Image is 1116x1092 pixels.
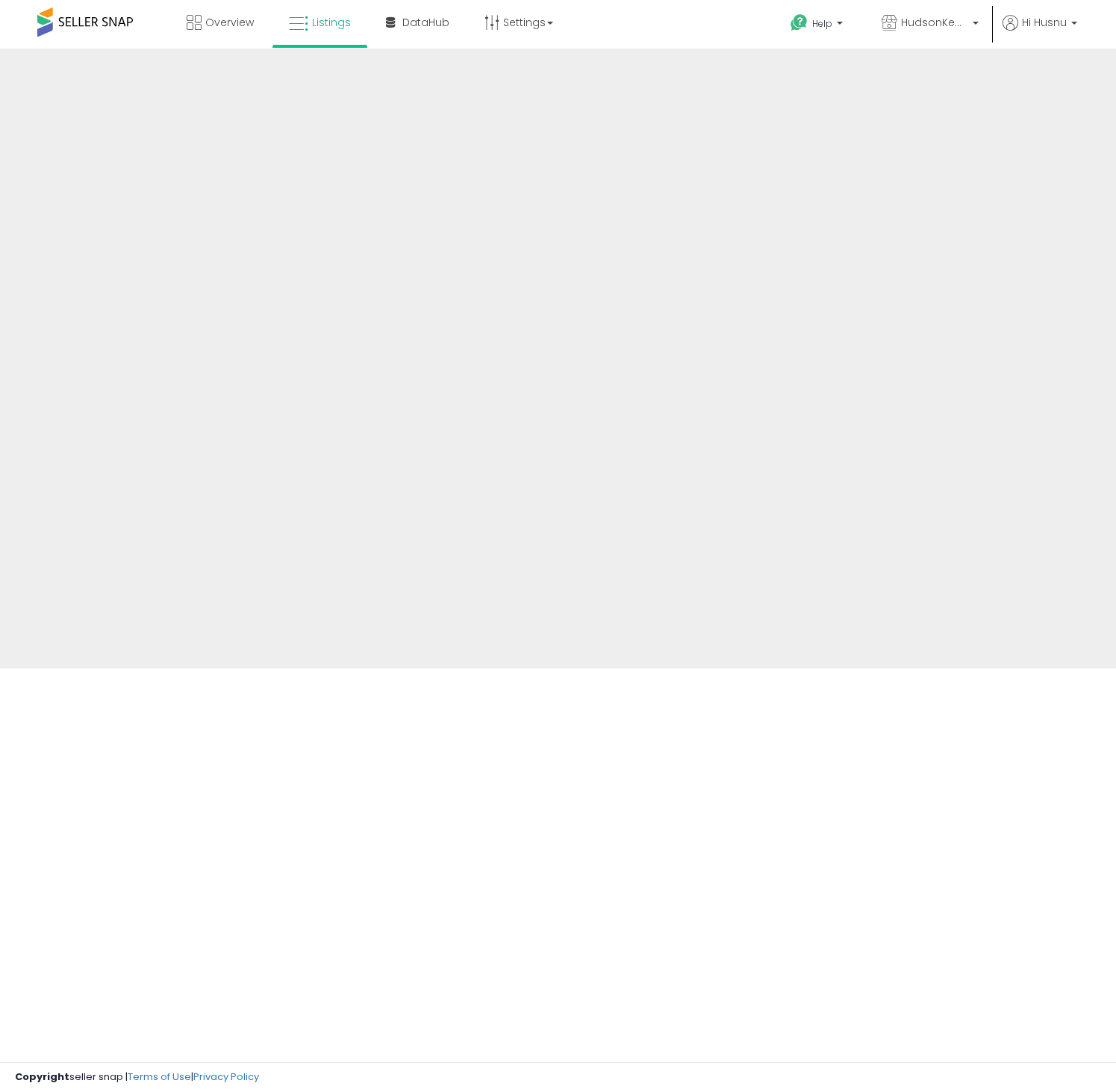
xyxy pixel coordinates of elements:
a: Hi Husnu [1003,15,1077,49]
span: DataHub [402,15,449,30]
span: HudsonKean Trading [901,15,968,30]
span: Listings [312,15,351,30]
span: Help [812,17,832,30]
span: Hi Husnu [1022,15,1067,30]
i: Get Help [790,13,808,32]
span: Overview [205,15,254,30]
a: Help [779,2,858,49]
